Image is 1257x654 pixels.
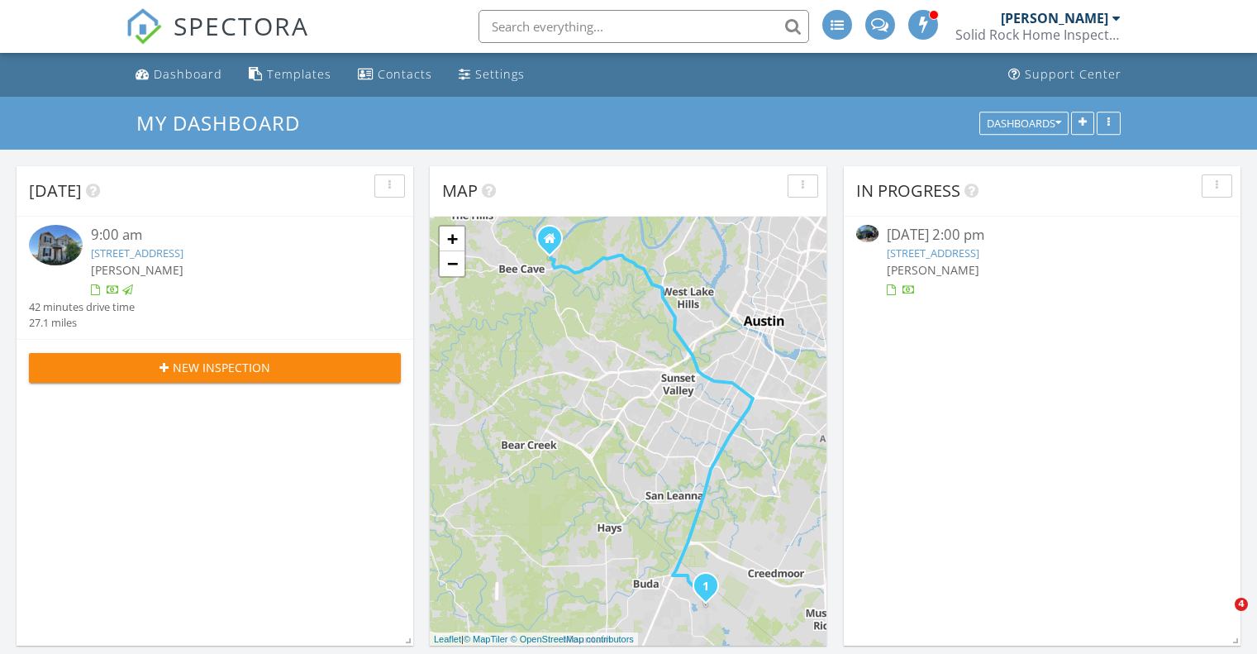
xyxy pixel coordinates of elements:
[29,299,135,315] div: 42 minutes drive time
[955,26,1121,43] div: Solid Rock Home Inspections
[126,8,162,45] img: The Best Home Inspection Software - Spectora
[378,66,432,82] div: Contacts
[464,634,508,644] a: © MapTiler
[440,251,464,276] a: Zoom out
[242,60,338,90] a: Templates
[29,225,401,331] a: 9:00 am [STREET_ADDRESS] [PERSON_NAME] 42 minutes drive time 27.1 miles
[91,246,183,260] a: [STREET_ADDRESS]
[29,225,83,265] img: 9274129%2Freports%2F48726a7e-1026-4840-b6d6-9b043cc2c4cd%2Fcover_photos%2FRDLzVOrSx1XydwDKvngC%2F...
[129,60,229,90] a: Dashboard
[351,60,439,90] a: Contacts
[430,633,638,647] div: |
[856,179,960,202] span: In Progress
[887,246,979,260] a: [STREET_ADDRESS]
[91,225,370,246] div: 9:00 am
[987,117,1061,129] div: Dashboards
[1001,10,1108,26] div: [PERSON_NAME]
[173,359,270,376] span: New Inspection
[479,10,809,43] input: Search everything...
[452,60,531,90] a: Settings
[856,225,878,242] img: 9534906%2Freports%2F7ad2639f-ad5b-4b67-ae75-dba86bed383b%2Fcover_photos%2FetLr3uhzwXL86HA9ZYVE%2F...
[154,66,222,82] div: Dashboard
[856,225,1228,298] a: [DATE] 2:00 pm [STREET_ADDRESS] [PERSON_NAME]
[434,634,461,644] a: Leaflet
[1025,66,1121,82] div: Support Center
[174,8,309,43] span: SPECTORA
[706,585,716,595] div: 369 Tree Nut Lp, Buda, TX 78610
[29,353,401,383] button: New Inspection
[29,315,135,331] div: 27.1 miles
[511,634,634,644] a: © OpenStreetMap contributors
[442,179,478,202] span: Map
[440,227,464,251] a: Zoom in
[887,225,1197,246] div: [DATE] 2:00 pm
[136,109,314,136] a: My Dashboard
[126,22,309,57] a: SPECTORA
[475,66,525,82] div: Settings
[1201,598,1240,637] iframe: Intercom live chat
[1235,598,1248,611] span: 4
[267,66,331,82] div: Templates
[1002,60,1128,90] a: Support Center
[91,262,183,278] span: [PERSON_NAME]
[979,112,1069,135] button: Dashboards
[702,581,709,593] i: 1
[550,238,559,248] div: 12205 Lake Stone Drive, Austin TX 78738
[29,179,82,202] span: [DATE]
[887,262,979,278] span: [PERSON_NAME]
